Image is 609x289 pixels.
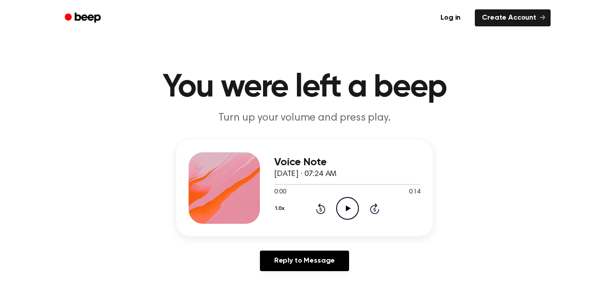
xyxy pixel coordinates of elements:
[58,9,109,27] a: Beep
[475,9,551,26] a: Create Account
[260,251,349,271] a: Reply to Message
[76,71,533,104] h1: You were left a beep
[133,111,476,126] p: Turn up your volume and press play.
[274,188,286,197] span: 0:00
[274,201,288,216] button: 1.0x
[274,156,420,168] h3: Voice Note
[274,170,337,178] span: [DATE] · 07:24 AM
[432,8,469,28] a: Log in
[409,188,420,197] span: 0:14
